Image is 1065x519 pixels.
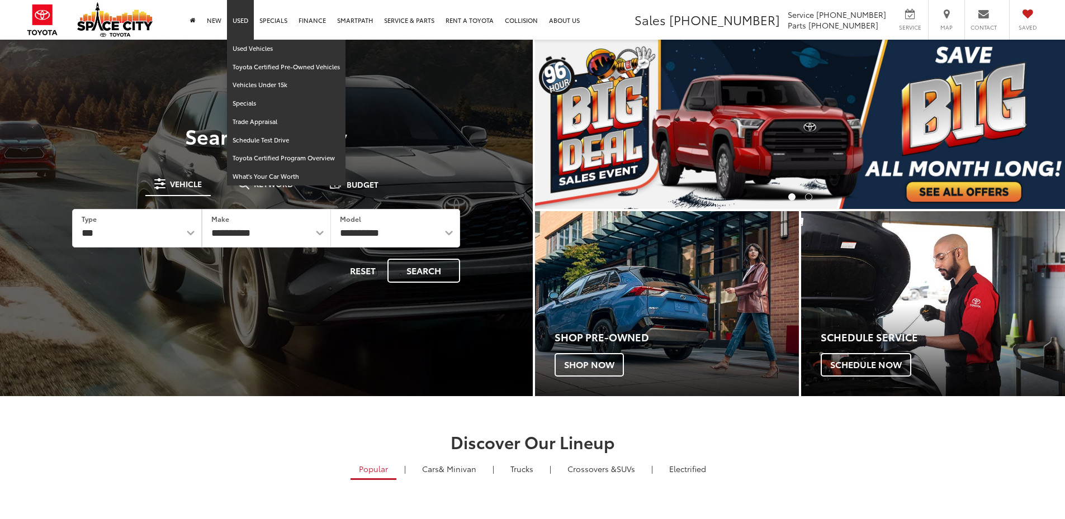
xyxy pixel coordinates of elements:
[351,459,396,480] a: Popular
[555,332,799,343] h4: Shop Pre-Owned
[649,463,656,474] li: |
[897,23,922,31] span: Service
[227,113,345,131] a: Trade Appraisal
[502,459,542,478] a: Trucks
[801,211,1065,396] div: Toyota
[788,9,814,20] span: Service
[535,211,799,396] a: Shop Pre-Owned Shop Now
[805,193,812,201] li: Go to slide number 2.
[340,259,385,283] button: Reset
[788,20,806,31] span: Parts
[669,11,780,28] span: [PHONE_NUMBER]
[934,23,959,31] span: Map
[227,58,345,77] a: Toyota Certified Pre-Owned Vehicles
[401,463,409,474] li: |
[211,214,229,223] label: Make
[635,11,666,28] span: Sales
[801,211,1065,396] a: Schedule Service Schedule Now
[227,131,345,150] a: Schedule Test Drive
[547,463,554,474] li: |
[661,459,714,478] a: Electrified
[816,9,886,20] span: [PHONE_NUMBER]
[227,149,345,168] a: Toyota Certified Program Overview
[821,332,1065,343] h4: Schedule Service
[170,180,202,188] span: Vehicle
[227,76,345,94] a: Vehicles Under 15k
[387,259,460,283] button: Search
[77,2,153,37] img: Space City Toyota
[227,168,345,185] a: What's Your Car Worth
[559,459,643,478] a: SUVs
[986,62,1065,187] button: Click to view next picture.
[971,23,997,31] span: Contact
[47,125,486,147] h3: Search Inventory
[535,62,614,187] button: Click to view previous picture.
[347,180,378,188] span: Budget
[254,180,294,188] span: Keyword
[535,211,799,396] div: Toyota
[1015,23,1040,31] span: Saved
[788,193,796,201] li: Go to slide number 1.
[414,459,485,478] a: Cars
[227,40,345,58] a: Used Vehicles
[340,214,361,223] label: Model
[227,94,345,113] a: Specials
[555,353,624,377] span: Shop Now
[439,463,476,474] span: & Minivan
[139,432,927,451] h2: Discover Our Lineup
[490,463,497,474] li: |
[808,20,878,31] span: [PHONE_NUMBER]
[821,353,911,377] span: Schedule Now
[567,463,617,474] span: Crossovers &
[82,214,97,223] label: Type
